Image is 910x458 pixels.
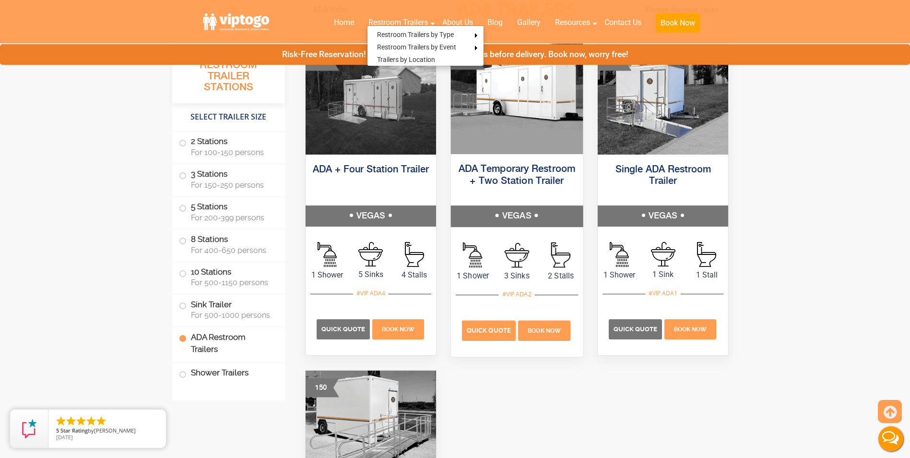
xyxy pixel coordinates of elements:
[191,213,273,222] span: For 200-399 persons
[615,165,711,186] a: Single ADA Restroom Trailer
[598,205,729,227] h5: VEGAS
[435,12,480,33] a: About Us
[517,325,572,334] a: Book Now
[598,269,641,281] span: 1 Shower
[313,165,429,175] a: ADA + Four Station Trailer
[318,242,337,267] img: an icon of Shower
[306,378,339,398] div: 150
[60,427,88,434] span: Star Rating
[65,415,77,427] li: 
[598,44,729,155] img: Single ADA
[179,262,278,292] label: 10 Stations
[55,415,67,427] li: 
[179,132,278,161] label: 2 Stations
[179,164,278,194] label: 3 Stations
[597,12,649,33] a: Contact Us
[451,270,495,281] span: 1 Shower
[451,42,583,154] img: Three restrooms out of which one ADA, one female and one male
[179,294,278,324] label: Sink Trailer
[56,434,73,441] span: [DATE]
[191,181,273,190] span: For 150-250 persons
[306,269,349,281] span: 1 Shower
[191,148,273,157] span: For 100-150 persons
[656,13,700,33] button: Book Now
[306,205,437,227] h5: VEGAS
[56,428,158,434] span: by
[663,324,717,333] a: Book Now
[172,108,285,126] h4: Select Trailer Size
[462,325,517,334] a: Quick Quote
[191,246,273,255] span: For 400-650 persons
[651,242,675,266] img: an icon of sink
[349,269,392,280] span: 5 Sinks
[317,324,371,333] a: Quick Quote
[609,324,663,333] a: Quick Quote
[20,419,39,438] img: Review Rating
[674,326,707,333] span: Book Now
[361,12,435,33] a: Restroom Trailers
[614,325,657,333] span: Quick Quote
[179,363,278,384] label: Shower Trailers
[191,311,273,320] span: For 500-1000 persons
[85,415,97,427] li: 
[392,269,436,281] span: 4 Stalls
[528,327,561,334] span: Book Now
[872,420,910,458] button: Live Chat
[179,197,278,227] label: 5 Stations
[649,12,707,38] a: Book Now
[499,288,535,300] div: #VIP ADA2
[539,270,583,281] span: 2 Stalls
[480,12,510,33] a: Blog
[610,242,629,267] img: an icon of Shower
[172,46,285,103] h3: All Portable Restroom Trailer Stations
[367,28,463,41] a: Restroom Trailers by Type
[371,324,425,333] a: Book Now
[327,12,361,33] a: Home
[459,164,575,186] a: ADA Temporary Restroom + Two Station Trailer
[685,269,729,281] span: 1 Stall
[405,242,424,267] img: an icon of stall
[353,287,389,300] div: #VIP ADA4
[551,242,570,267] img: an icon of stall
[467,326,511,334] span: Quick Quote
[548,12,597,33] a: Resources
[463,242,483,267] img: an icon of Shower
[358,242,383,266] img: an icon of sink
[367,53,445,66] a: Trailers by Location
[306,44,437,155] img: An outside photo of ADA + 4 Station Trailer
[697,242,716,267] img: an icon of stall
[179,229,278,259] label: 8 Stations
[367,41,466,53] a: Restroom Trailers by Event
[75,415,87,427] li: 
[451,205,583,227] h5: VEGAS
[94,427,136,434] span: [PERSON_NAME]
[645,287,681,300] div: #VIP ADA1
[505,242,530,267] img: an icon of sink
[510,12,548,33] a: Gallery
[321,325,365,333] span: Quick Quote
[191,278,273,287] span: For 500-1150 persons
[451,50,485,70] div: 500
[382,326,414,333] span: Book Now
[495,270,539,281] span: 3 Sinks
[641,269,685,280] span: 1 Sink
[56,427,59,434] span: 5
[95,415,107,427] li: 
[179,327,278,360] label: ADA Restroom Trailers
